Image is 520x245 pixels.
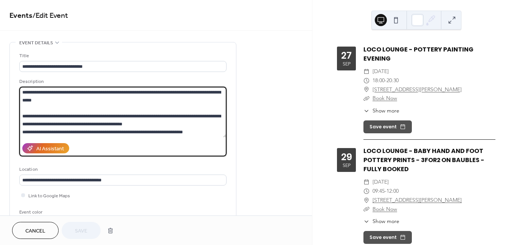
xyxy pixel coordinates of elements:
[373,178,389,187] span: [DATE]
[373,187,385,196] span: 09:45
[385,187,387,196] span: -
[19,208,76,216] div: Event color
[373,95,397,101] a: Book Now
[363,85,369,94] div: ​
[363,107,399,115] button: ​Show more
[373,196,462,205] a: [STREET_ADDRESS][PERSON_NAME]
[363,178,369,187] div: ​
[363,45,473,63] a: LOCO LOUNGE - POTTERY PAINTING EVENING
[341,51,352,60] div: 27
[363,231,412,244] button: Save event
[33,8,68,23] span: / Edit Event
[341,152,352,162] div: 29
[373,206,397,212] a: Book Now
[363,94,369,103] div: ​
[373,67,389,76] span: [DATE]
[363,120,412,133] button: Save event
[363,76,369,85] div: ​
[36,145,64,153] div: AI Assistant
[28,192,70,200] span: Link to Google Maps
[363,147,484,173] a: LOCO LOUNGE - BABY HAND AND FOOT POTTERY PRINTS - 3FOR2 ON BAUBLES - FULLY BOOKED
[363,187,369,196] div: ​
[373,107,399,115] span: Show more
[19,78,225,86] div: Description
[25,227,45,235] span: Cancel
[363,196,369,205] div: ​
[363,217,399,225] button: ​Show more
[363,205,369,214] div: ​
[19,39,53,47] span: Event details
[363,67,369,76] div: ​
[19,165,225,173] div: Location
[22,143,69,153] button: AI Assistant
[385,76,387,85] span: -
[19,52,225,60] div: Title
[373,217,399,225] span: Show more
[363,107,369,115] div: ​
[12,222,59,239] button: Cancel
[387,76,399,85] span: 20:30
[373,76,385,85] span: 18:00
[387,187,399,196] span: 12:00
[363,217,369,225] div: ​
[343,62,351,67] div: Sep
[343,163,351,168] div: Sep
[373,85,462,94] a: [STREET_ADDRESS][PERSON_NAME]
[9,8,33,23] a: Events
